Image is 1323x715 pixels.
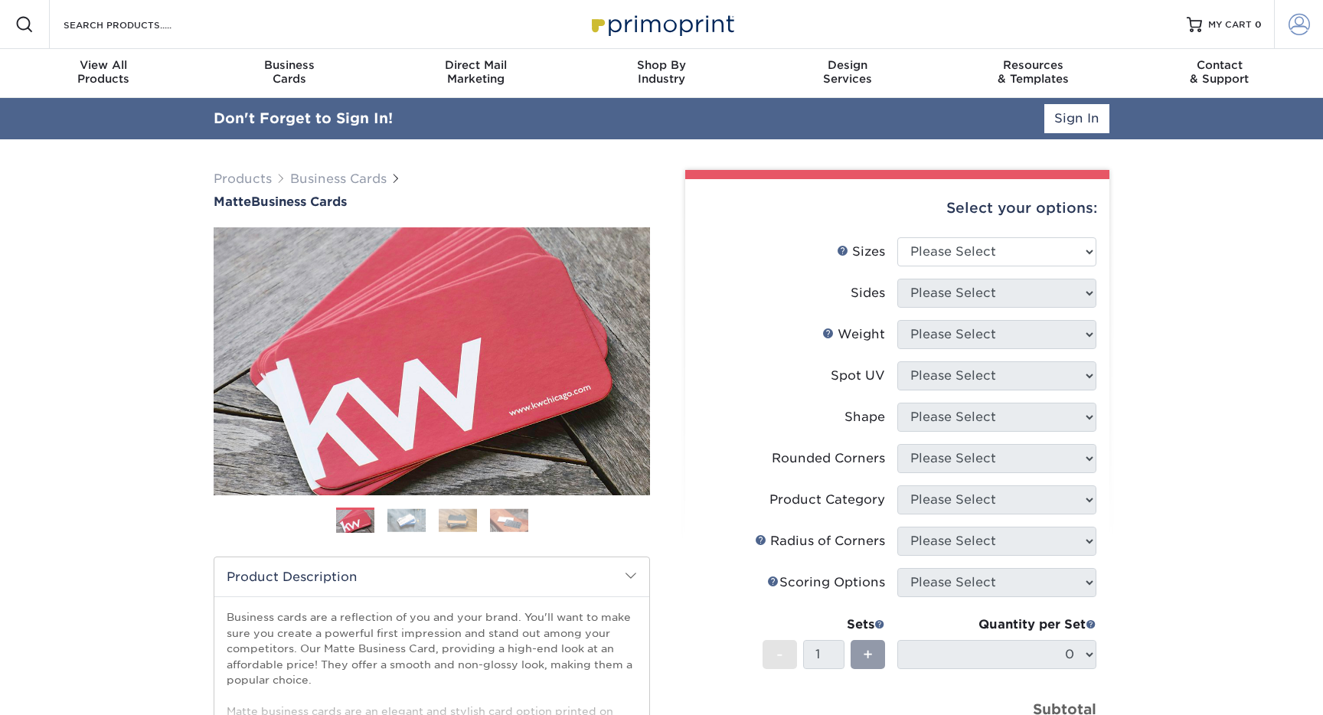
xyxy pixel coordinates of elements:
a: BusinessCards [197,49,383,98]
a: Business Cards [290,171,387,186]
span: 0 [1255,19,1262,30]
div: Product Category [769,491,885,509]
div: Marketing [383,58,569,86]
img: Primoprint [585,8,738,41]
div: Sides [851,284,885,302]
a: Direct MailMarketing [383,49,569,98]
span: + [863,643,873,666]
a: DesignServices [754,49,940,98]
input: SEARCH PRODUCTS..... [62,15,211,34]
span: Shop By [569,58,755,72]
a: Shop ByIndustry [569,49,755,98]
div: Quantity per Set [897,615,1096,634]
span: Resources [940,58,1126,72]
span: Business [197,58,383,72]
span: Direct Mail [383,58,569,72]
a: Contact& Support [1126,49,1312,98]
span: Contact [1126,58,1312,72]
div: Rounded Corners [772,449,885,468]
span: View All [11,58,197,72]
img: Matte 01 [214,143,650,580]
div: Industry [569,58,755,86]
img: Business Cards 04 [490,508,528,532]
img: Business Cards 02 [387,508,426,532]
span: - [776,643,783,666]
div: Radius of Corners [755,532,885,550]
div: Sets [763,615,885,634]
a: Products [214,171,272,186]
a: Sign In [1044,104,1109,133]
img: Business Cards 03 [439,508,477,532]
span: Design [754,58,940,72]
a: MatteBusiness Cards [214,194,650,209]
div: & Support [1126,58,1312,86]
span: Matte [214,194,251,209]
div: Cards [197,58,383,86]
span: MY CART [1208,18,1252,31]
h1: Business Cards [214,194,650,209]
div: Select your options: [697,179,1097,237]
div: Products [11,58,197,86]
div: Sizes [837,243,885,261]
div: Weight [822,325,885,344]
img: Business Cards 01 [336,502,374,540]
div: Shape [844,408,885,426]
h2: Product Description [214,557,649,596]
div: Scoring Options [767,573,885,592]
div: Services [754,58,940,86]
a: View AllProducts [11,49,197,98]
div: Don't Forget to Sign In! [214,108,393,129]
div: Spot UV [831,367,885,385]
div: & Templates [940,58,1126,86]
a: Resources& Templates [940,49,1126,98]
